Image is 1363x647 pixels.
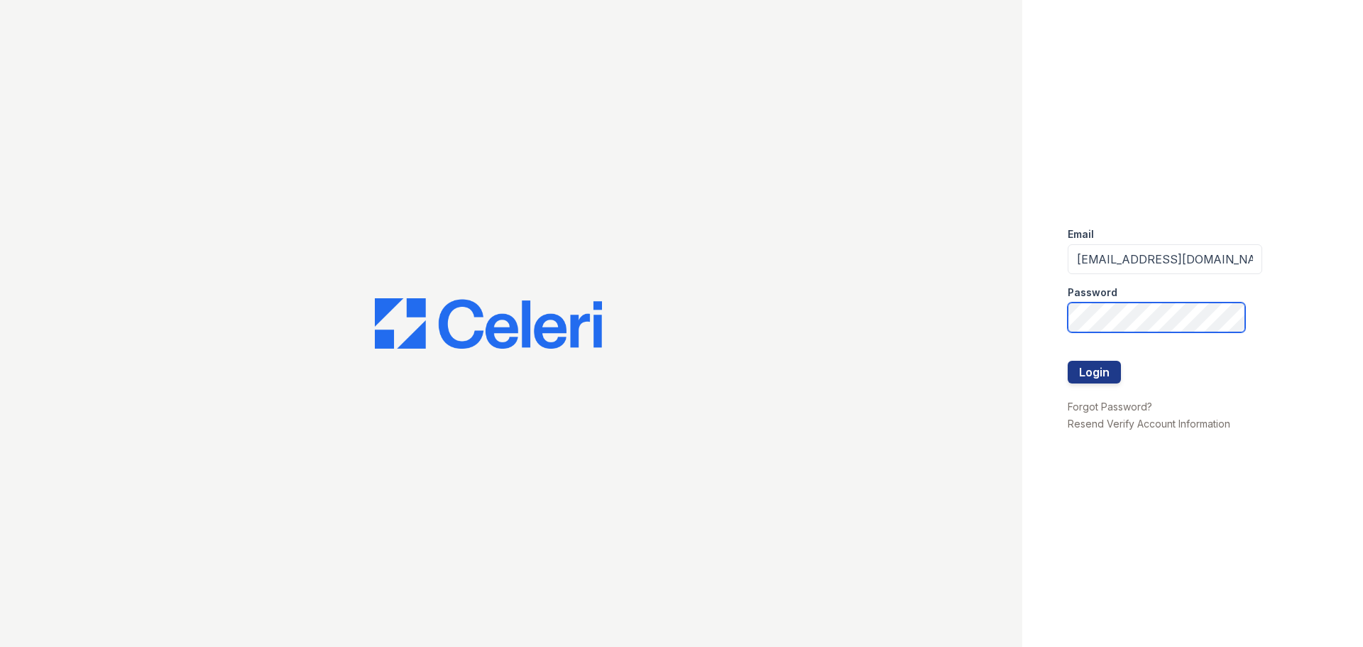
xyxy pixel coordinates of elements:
label: Password [1068,286,1117,300]
button: Login [1068,361,1121,384]
a: Forgot Password? [1068,401,1152,413]
a: Resend Verify Account Information [1068,418,1230,430]
img: CE_Logo_Blue-a8612792a0a2168367f1c8372b55b34899dd931a85d93a1a3d3e32e68fde9ad4.png [375,298,602,349]
label: Email [1068,227,1094,241]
